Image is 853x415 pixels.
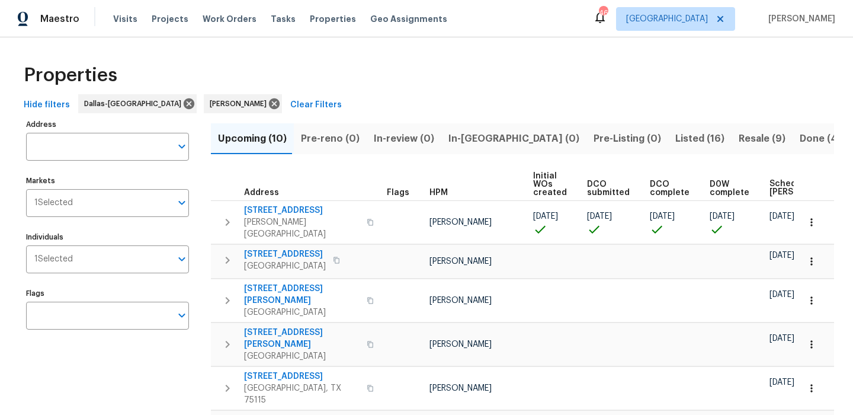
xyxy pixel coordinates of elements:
button: Hide filters [19,94,75,116]
span: [PERSON_NAME] [210,98,271,110]
span: [DATE] [769,334,794,343]
span: [GEOGRAPHIC_DATA] [244,307,360,318]
span: D0W complete [710,180,749,197]
label: Markets [26,177,189,184]
span: HPM [429,189,448,197]
span: [DATE] [769,212,794,221]
span: DCO complete [650,180,690,197]
button: Clear Filters [286,94,347,116]
span: Pre-Listing (0) [594,130,661,147]
label: Address [26,121,189,128]
span: [GEOGRAPHIC_DATA] [626,13,708,25]
span: [DATE] [587,212,612,221]
span: Initial WOs created [533,172,567,197]
div: 46 [599,7,607,19]
span: [GEOGRAPHIC_DATA] [244,350,360,362]
span: Tasks [271,15,296,23]
span: [DATE] [769,251,794,260]
span: [STREET_ADDRESS][PERSON_NAME] [244,327,360,350]
button: Open [174,138,190,155]
span: [PERSON_NAME][GEOGRAPHIC_DATA] [244,216,360,240]
span: Upcoming (10) [218,130,287,147]
span: [PERSON_NAME] [429,340,492,349]
span: Resale (9) [739,130,785,147]
span: [PERSON_NAME] [429,257,492,266]
span: Dallas-[GEOGRAPHIC_DATA] [84,98,186,110]
span: Listed (16) [675,130,724,147]
button: Open [174,194,190,211]
label: Individuals [26,234,189,241]
span: DCO submitted [587,180,630,197]
span: [DATE] [769,290,794,299]
button: Open [174,251,190,267]
span: [STREET_ADDRESS] [244,371,360,382]
span: [DATE] [769,378,794,387]
span: In-[GEOGRAPHIC_DATA] (0) [448,130,579,147]
span: Work Orders [203,13,256,25]
span: Properties [310,13,356,25]
span: [DATE] [650,212,675,221]
span: 1 Selected [34,254,73,264]
span: 1 Selected [34,198,73,208]
span: Address [244,189,279,197]
span: [DATE] [533,212,558,221]
span: [STREET_ADDRESS][PERSON_NAME] [244,283,360,307]
span: Clear Filters [290,98,342,113]
div: [PERSON_NAME] [204,94,282,113]
span: Pre-reno (0) [301,130,360,147]
span: [STREET_ADDRESS] [244,248,326,260]
span: Flags [387,189,409,197]
label: Flags [26,290,189,297]
span: Visits [113,13,137,25]
span: [DATE] [710,212,735,221]
span: [GEOGRAPHIC_DATA] [244,260,326,272]
button: Open [174,307,190,324]
span: [PERSON_NAME] [429,296,492,305]
span: [PERSON_NAME] [429,218,492,226]
span: Hide filters [24,98,70,113]
span: [GEOGRAPHIC_DATA], TX 75115 [244,382,360,406]
span: [PERSON_NAME] [429,384,492,392]
span: Maestro [40,13,79,25]
span: [PERSON_NAME] [764,13,835,25]
span: In-review (0) [374,130,434,147]
span: Scheduled [PERSON_NAME] [769,180,836,196]
span: [STREET_ADDRESS] [244,205,360,216]
span: Properties [24,69,117,81]
span: Geo Assignments [370,13,447,25]
div: Dallas-[GEOGRAPHIC_DATA] [78,94,197,113]
span: Projects [152,13,188,25]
